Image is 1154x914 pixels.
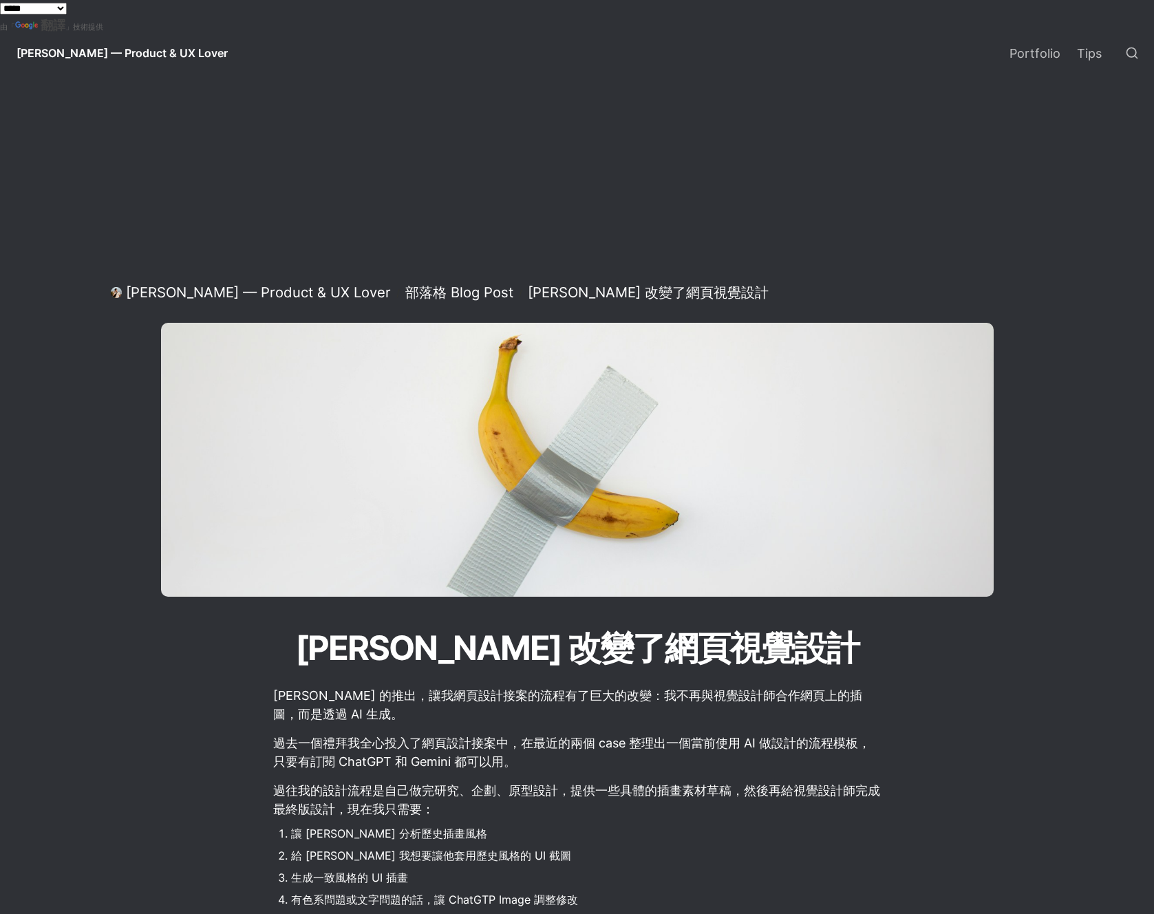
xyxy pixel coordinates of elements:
[405,284,513,301] div: 部落格 Blog Post
[111,287,122,298] img: Daniel Lee — Product & UX Lover
[272,732,883,773] p: 過去一個禮拜我全心投入了網頁設計接案中，在最近的兩個 case 整理出一個當前使用 AI 做設計的流程模板，只要有訂閱 ChatGPT 和 Gemini 都可以用。
[401,284,517,301] a: 部落格 Blog Post
[396,287,400,299] span: /
[1001,34,1069,72] a: Portfolio
[17,46,228,60] span: [PERSON_NAME] — Product & UX Lover
[1069,34,1110,72] a: Tips
[126,284,391,301] div: [PERSON_NAME] — Product & UX Lover
[107,284,395,301] a: [PERSON_NAME] — Product & UX Lover
[291,823,883,844] li: 讓 [PERSON_NAME] 分析歷史插畫風格
[291,889,883,910] li: 有色系問題或文字問題的話，讓 ChatGTP Image 調整修改
[15,21,41,31] img: Google 翻譯
[161,323,994,597] img: Nano Banana 改變了網頁視覺設計
[164,79,990,272] iframe: Advertisement
[6,34,239,72] a: [PERSON_NAME] — Product & UX Lover
[528,284,769,301] div: [PERSON_NAME] 改變了網頁視覺設計
[15,18,65,32] a: 翻譯
[291,867,883,888] li: 生成一致風格的 UI 插畫
[272,684,883,725] p: [PERSON_NAME] 的推出，讓我網頁設計接案的流程有了巨大的改變：我不再與視覺設計師合作網頁上的插圖，而是透過 AI 生成。
[291,845,883,866] li: 給 [PERSON_NAME] 我想要讓他套用歷史風格的 UI 截圖
[206,621,949,674] h1: [PERSON_NAME] 改變了網頁視覺設計
[524,284,773,301] a: [PERSON_NAME] 改變了網頁視覺設計
[519,287,522,299] span: /
[272,779,883,820] p: 過往我的設計流程是自己做完研究、企劃、原型設計，提供一些具體的插畫素材草稿，然後再給視覺設計師完成最終版設計，現在我只需要：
